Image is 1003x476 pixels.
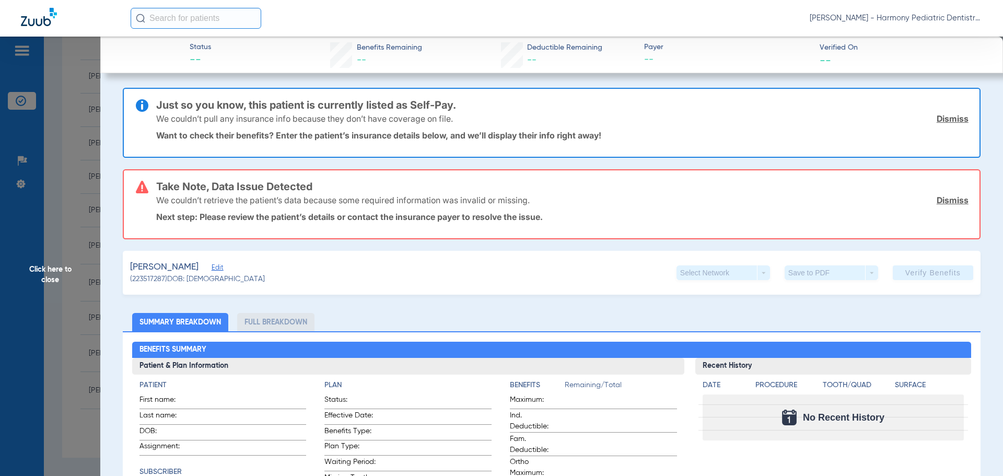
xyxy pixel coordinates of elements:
span: Deductible Remaining [527,42,602,53]
span: -- [644,53,811,66]
span: -- [820,54,831,65]
app-breakdown-title: Procedure [755,380,819,394]
img: info-icon [136,99,148,112]
p: We couldn’t pull any insurance info because they don’t have coverage on file. [156,113,453,124]
img: Search Icon [136,14,145,23]
h4: Plan [324,380,492,391]
span: No Recent History [803,412,884,423]
p: Want to check their benefits? Enter the patient’s insurance details below, and we’ll display thei... [156,130,969,141]
span: -- [190,53,211,68]
img: error-icon [136,181,148,193]
span: DOB: [139,426,191,440]
span: Effective Date: [324,410,376,424]
p: Next step: Please review the patient’s details or contact the insurance payer to resolve the issue. [156,212,969,222]
h2: Benefits Summary [132,342,972,358]
span: -- [357,55,366,65]
input: Search for patients [131,8,261,29]
span: Remaining/Total [565,380,677,394]
h4: Benefits [510,380,565,391]
span: Benefits Remaining [357,42,422,53]
h3: Patient & Plan Information [132,358,684,375]
span: Payer [644,42,811,53]
app-breakdown-title: Benefits [510,380,565,394]
h3: Just so you know, this patient is currently listed as Self-Pay. [156,100,969,110]
app-breakdown-title: Date [703,380,747,394]
a: Dismiss [937,113,969,124]
h4: Surface [895,380,964,391]
h4: Date [703,380,747,391]
span: Waiting Period: [324,457,376,471]
app-breakdown-title: Surface [895,380,964,394]
span: Ind. Deductible: [510,410,561,432]
span: -- [527,55,537,65]
img: Zuub Logo [21,8,57,26]
app-breakdown-title: Tooth/Quad [823,380,892,394]
span: Fam. Deductible: [510,434,561,456]
span: Edit [212,264,221,274]
span: Status [190,42,211,53]
span: Benefits Type: [324,426,376,440]
iframe: Chat Widget [951,426,1003,476]
h3: Take Note, Data Issue Detected [156,181,969,192]
p: We couldn’t retrieve the patient’s data because some required information was invalid or missing. [156,195,530,205]
span: [PERSON_NAME] - Harmony Pediatric Dentistry Camas [810,13,982,24]
h3: Recent History [695,358,972,375]
span: Plan Type: [324,441,376,455]
span: Verified On [820,42,986,53]
li: Full Breakdown [237,313,314,331]
span: Assignment: [139,441,191,455]
li: Summary Breakdown [132,313,228,331]
h4: Procedure [755,380,819,391]
span: Maximum: [510,394,561,409]
span: (223517287) DOB: [DEMOGRAPHIC_DATA] [130,274,265,285]
span: Last name: [139,410,191,424]
img: Calendar [782,410,797,425]
span: First name: [139,394,191,409]
span: [PERSON_NAME] [130,261,199,274]
h4: Patient [139,380,307,391]
a: Dismiss [937,195,969,205]
span: Status: [324,394,376,409]
h4: Tooth/Quad [823,380,892,391]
